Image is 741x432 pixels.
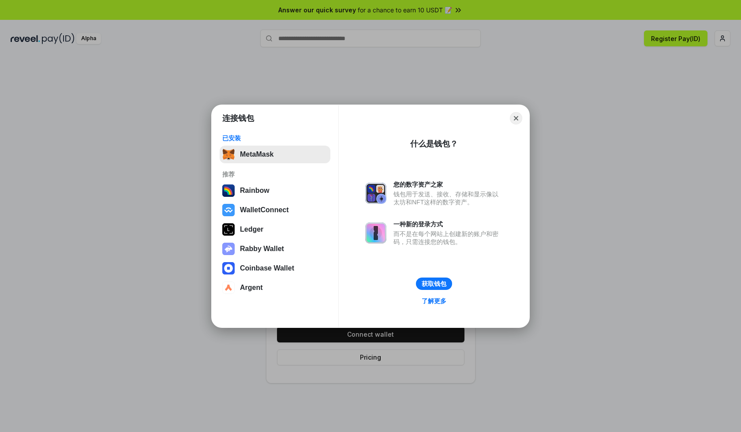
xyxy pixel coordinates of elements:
[220,240,330,258] button: Rabby Wallet
[393,180,503,188] div: 您的数字资产之家
[240,206,289,214] div: WalletConnect
[393,230,503,246] div: 而不是在每个网站上创建新的账户和密码，只需连接您的钱包。
[222,170,328,178] div: 推荐
[222,134,328,142] div: 已安装
[222,262,235,274] img: svg+xml,%3Csvg%20width%3D%2228%22%20height%3D%2228%22%20viewBox%3D%220%200%2028%2028%22%20fill%3D...
[222,113,254,124] h1: 连接钱包
[222,184,235,197] img: svg+xml,%3Csvg%20width%3D%22120%22%20height%3D%22120%22%20viewBox%3D%220%200%20120%20120%22%20fil...
[220,221,330,238] button: Ledger
[416,278,452,290] button: 获取钱包
[240,284,263,292] div: Argent
[422,297,446,305] div: 了解更多
[222,148,235,161] img: svg+xml,%3Csvg%20fill%3D%22none%22%20height%3D%2233%22%20viewBox%3D%220%200%2035%2033%22%20width%...
[422,280,446,288] div: 获取钱包
[240,245,284,253] div: Rabby Wallet
[240,187,269,195] div: Rainbow
[220,201,330,219] button: WalletConnect
[510,112,522,124] button: Close
[416,295,452,307] a: 了解更多
[222,204,235,216] img: svg+xml,%3Csvg%20width%3D%2228%22%20height%3D%2228%22%20viewBox%3D%220%200%2028%2028%22%20fill%3D...
[365,222,386,244] img: svg+xml,%3Csvg%20xmlns%3D%22http%3A%2F%2Fwww.w3.org%2F2000%2Fsvg%22%20fill%3D%22none%22%20viewBox...
[240,225,263,233] div: Ledger
[240,264,294,272] div: Coinbase Wallet
[240,150,273,158] div: MetaMask
[222,282,235,294] img: svg+xml,%3Csvg%20width%3D%2228%22%20height%3D%2228%22%20viewBox%3D%220%200%2028%2028%22%20fill%3D...
[393,220,503,228] div: 一种新的登录方式
[410,139,458,149] div: 什么是钱包？
[220,259,330,277] button: Coinbase Wallet
[220,182,330,199] button: Rainbow
[222,243,235,255] img: svg+xml,%3Csvg%20xmlns%3D%22http%3A%2F%2Fwww.w3.org%2F2000%2Fsvg%22%20fill%3D%22none%22%20viewBox...
[220,146,330,163] button: MetaMask
[365,183,386,204] img: svg+xml,%3Csvg%20xmlns%3D%22http%3A%2F%2Fwww.w3.org%2F2000%2Fsvg%22%20fill%3D%22none%22%20viewBox...
[220,279,330,297] button: Argent
[393,190,503,206] div: 钱包用于发送、接收、存储和显示像以太坊和NFT这样的数字资产。
[222,223,235,236] img: svg+xml,%3Csvg%20xmlns%3D%22http%3A%2F%2Fwww.w3.org%2F2000%2Fsvg%22%20width%3D%2228%22%20height%3...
